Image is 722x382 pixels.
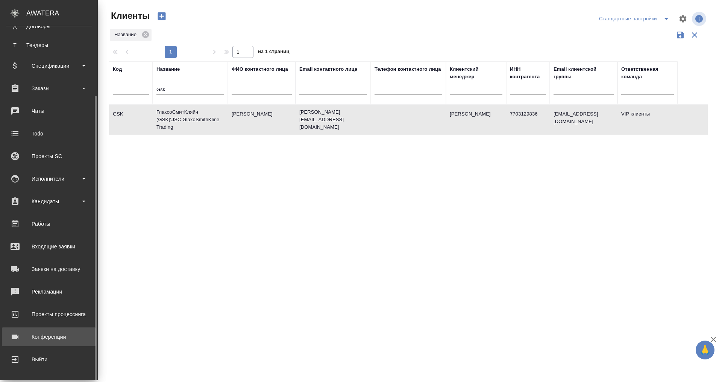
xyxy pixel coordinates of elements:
[2,102,96,120] a: Чаты
[2,282,96,301] a: Рекламации
[6,309,92,320] div: Проекты процессинга
[9,23,88,30] div: Договоры
[114,31,139,38] p: Название
[597,13,674,25] div: split button
[6,83,92,94] div: Заказы
[153,105,228,135] td: ГлаксоСмитКляйн (GSK)\JSC GlaxoSmithKline Trading
[6,196,92,207] div: Кандидаты
[109,10,150,22] span: Клиенты
[153,10,171,23] button: Создать
[232,65,288,73] div: ФИО контактного лица
[692,12,708,26] span: Посмотреть информацию
[506,107,550,133] td: 7703129836
[109,107,153,133] td: GSK
[6,286,92,297] div: Рекламации
[554,65,614,81] div: Email клиентской группы
[156,65,180,73] div: Название
[2,350,96,369] a: Выйти
[699,342,711,358] span: 🙏
[375,65,441,73] div: Телефон контактного лица
[6,60,92,72] div: Спецификации
[674,10,692,28] span: Настроить таблицу
[6,173,92,184] div: Исполнители
[6,19,92,34] a: ДДоговоры
[2,237,96,256] a: Входящие заявки
[696,341,714,359] button: 🙏
[6,151,92,162] div: Проекты SC
[113,65,122,73] div: Код
[673,28,687,42] button: Сохранить фильтры
[299,65,357,73] div: Email контактного лица
[228,107,296,133] td: [PERSON_NAME]
[6,105,92,117] div: Чаты
[9,41,88,49] div: Тендеры
[510,65,546,81] div: ИНН контрагента
[617,107,678,133] td: VIP клиенты
[2,260,96,279] a: Заявки на доставку
[2,305,96,324] a: Проекты процессинга
[2,215,96,233] a: Работы
[299,108,367,131] p: [PERSON_NAME][EMAIL_ADDRESS][DOMAIN_NAME]
[6,354,92,365] div: Выйти
[687,28,702,42] button: Сбросить фильтры
[6,128,92,139] div: Todo
[6,218,92,230] div: Работы
[6,38,92,53] a: ТТендеры
[446,107,506,133] td: [PERSON_NAME]
[550,107,617,133] td: [EMAIL_ADDRESS][DOMAIN_NAME]
[26,6,98,21] div: AWATERA
[110,29,152,41] div: Название
[6,241,92,252] div: Входящие заявки
[450,65,502,81] div: Клиентский менеджер
[6,263,92,275] div: Заявки на доставку
[621,65,674,81] div: Ответственная команда
[6,331,92,342] div: Конференции
[2,147,96,166] a: Проекты SC
[2,124,96,143] a: Todo
[2,327,96,346] a: Конференции
[258,47,290,58] span: из 1 страниц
